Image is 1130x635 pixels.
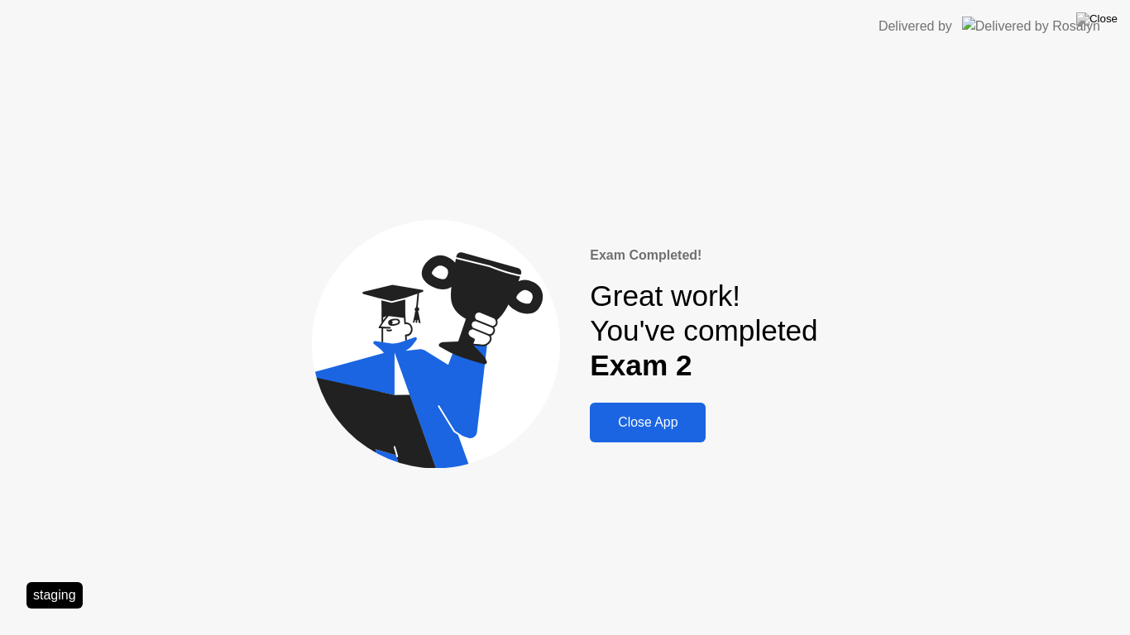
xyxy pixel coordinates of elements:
[590,349,692,381] b: Exam 2
[962,17,1100,36] img: Delivered by Rosalyn
[590,246,817,265] div: Exam Completed!
[26,582,83,609] div: staging
[595,415,701,430] div: Close App
[1076,12,1118,26] img: Close
[879,17,952,36] div: Delivered by
[590,403,706,442] button: Close App
[590,279,817,384] div: Great work! You've completed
